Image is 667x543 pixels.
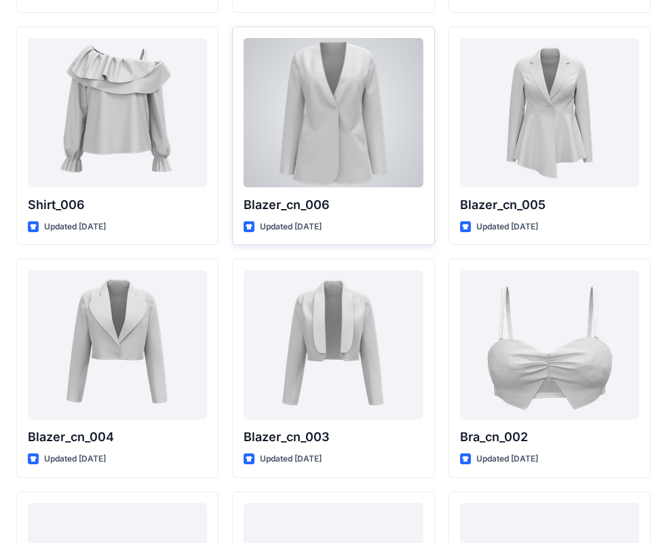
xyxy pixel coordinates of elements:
p: Updated [DATE] [476,452,538,466]
p: Blazer_cn_003 [244,428,423,447]
p: Blazer_cn_006 [244,195,423,214]
p: Blazer_cn_004 [28,428,207,447]
a: Shirt_006 [28,38,207,187]
p: Updated [DATE] [260,220,322,234]
a: Blazer_cn_006 [244,38,423,187]
a: Blazer_cn_003 [244,270,423,419]
p: Updated [DATE] [476,220,538,234]
a: Blazer_cn_005 [460,38,639,187]
p: Shirt_006 [28,195,207,214]
a: Bra_cn_002 [460,270,639,419]
p: Updated [DATE] [44,452,106,466]
p: Bra_cn_002 [460,428,639,447]
p: Blazer_cn_005 [460,195,639,214]
p: Updated [DATE] [44,220,106,234]
p: Updated [DATE] [260,452,322,466]
a: Blazer_cn_004 [28,270,207,419]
